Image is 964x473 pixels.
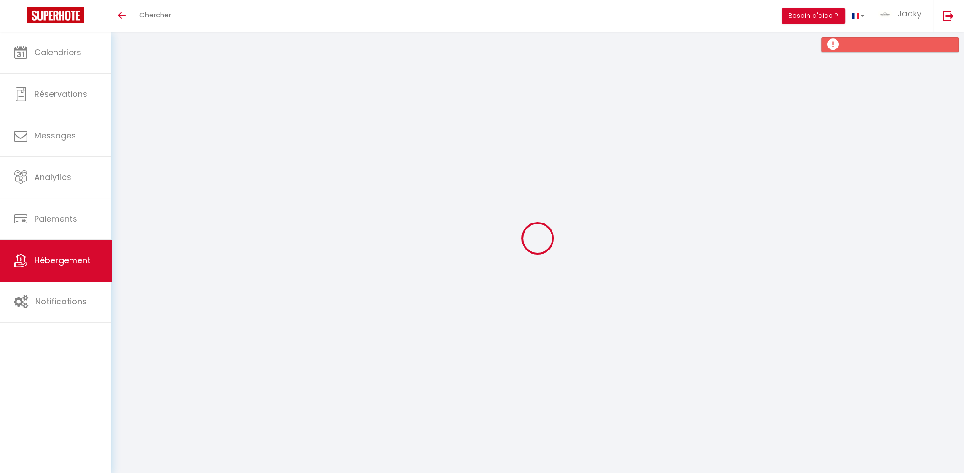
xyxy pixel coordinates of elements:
img: ... [878,10,892,18]
span: Analytics [34,171,71,183]
img: logout [943,10,954,21]
span: Notifications [35,296,87,307]
span: Réservations [34,88,87,100]
span: Jacky [898,8,921,19]
span: Calendriers [34,47,81,58]
span: Hébergement [34,255,91,266]
span: Messages [34,130,76,141]
button: Besoin d'aide ? [782,8,845,24]
span: Paiements [34,213,77,224]
img: Super Booking [27,7,84,23]
span: Chercher [139,10,171,20]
